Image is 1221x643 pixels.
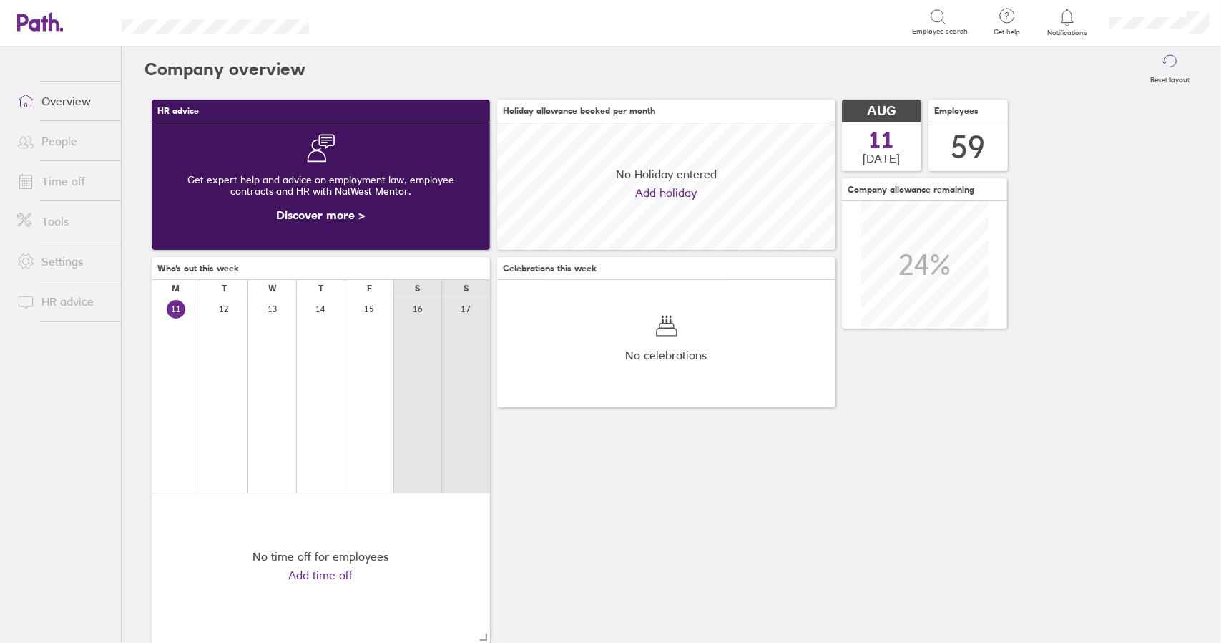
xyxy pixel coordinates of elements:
a: Add holiday [636,186,697,199]
a: Discover more > [277,208,366,222]
span: Get help [984,28,1030,37]
span: 11 [869,129,895,152]
h2: Company overview [144,47,305,92]
span: HR advice [157,106,199,116]
span: Notifications [1044,29,1091,37]
div: 59 [951,129,986,165]
span: Company allowance remaining [848,185,974,195]
a: HR advice [6,287,121,316]
a: Overview [6,87,121,115]
span: Employees [934,106,979,116]
div: W [268,284,277,294]
span: Employee search [912,27,968,36]
div: S [464,284,469,294]
div: T [222,284,227,294]
label: Reset layout [1142,72,1198,84]
div: F [367,284,372,294]
button: Reset layout [1142,47,1198,92]
span: AUG [868,104,896,119]
span: Holiday allowance booked per month [503,106,655,116]
a: People [6,127,121,155]
div: Get expert help and advice on employment law, employee contracts and HR with NatWest Mentor. [163,163,479,208]
span: No Holiday entered [616,168,717,180]
a: Time off [6,167,121,195]
a: Notifications [1044,7,1091,37]
div: S [415,284,420,294]
div: No time off for employees [253,550,389,563]
span: Who's out this week [157,264,239,274]
span: No celebrations [626,349,707,362]
a: Add time off [289,569,353,581]
span: Celebrations this week [503,264,597,274]
div: Search [348,15,384,28]
div: M [172,284,180,294]
div: T [318,284,323,294]
a: Tools [6,207,121,236]
a: Settings [6,247,121,276]
span: [DATE] [863,152,901,165]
